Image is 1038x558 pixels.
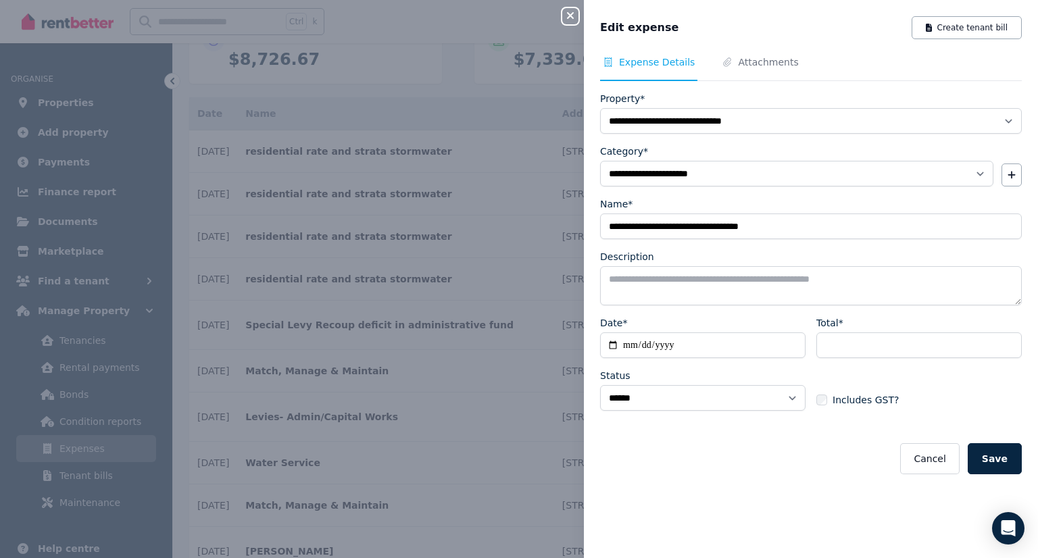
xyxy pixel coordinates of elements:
[619,55,695,69] span: Expense Details
[816,316,843,330] label: Total*
[600,250,654,263] label: Description
[900,443,959,474] button: Cancel
[600,20,678,36] span: Edit expense
[600,145,648,158] label: Category*
[600,197,633,211] label: Name*
[600,316,627,330] label: Date*
[816,395,827,405] input: Includes GST?
[992,512,1024,544] div: Open Intercom Messenger
[968,443,1022,474] button: Save
[833,393,899,407] span: Includes GST?
[738,55,798,69] span: Attachments
[600,92,645,105] label: Property*
[912,16,1022,39] button: Create tenant bill
[600,55,1022,81] nav: Tabs
[600,369,631,382] label: Status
